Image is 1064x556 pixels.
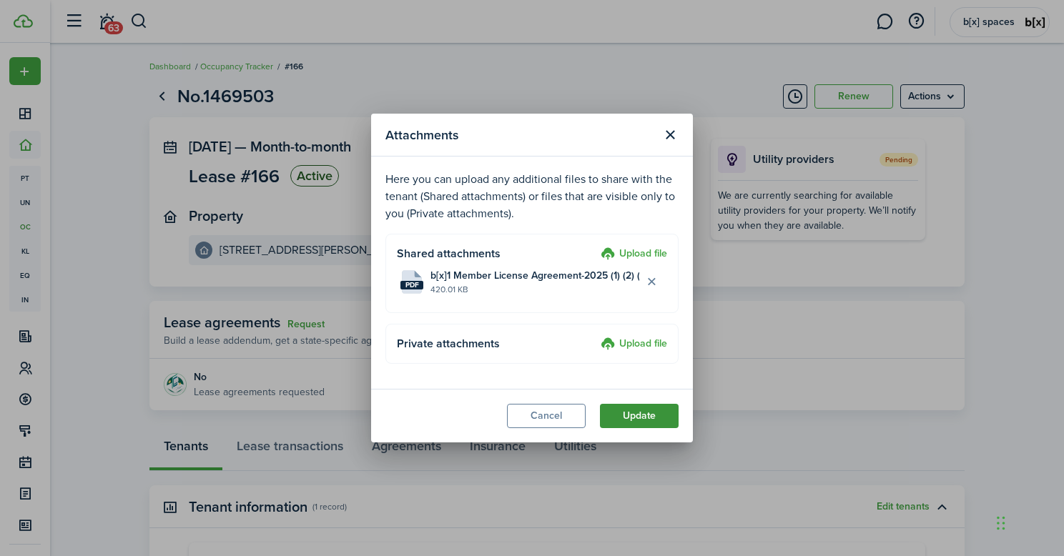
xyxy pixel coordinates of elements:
[397,245,596,262] h4: Shared attachments
[658,123,682,147] button: Close modal
[639,270,664,294] button: Delete file
[385,171,679,222] p: Here you can upload any additional files to share with the tenant (Shared attachments) or files t...
[385,121,654,149] modal-title: Attachments
[400,270,423,294] file-icon: File
[507,404,586,428] button: Cancel
[397,335,596,352] h4: Private attachments
[400,281,423,289] file-extension: pdf
[430,268,639,283] span: b[x]1 Member License Agreement-2025 (1) (2) (6).pdf
[992,487,1064,556] iframe: Chat Widget
[430,283,639,296] file-size: 420.01 KB
[600,404,679,428] button: Update
[997,502,1005,545] div: Drag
